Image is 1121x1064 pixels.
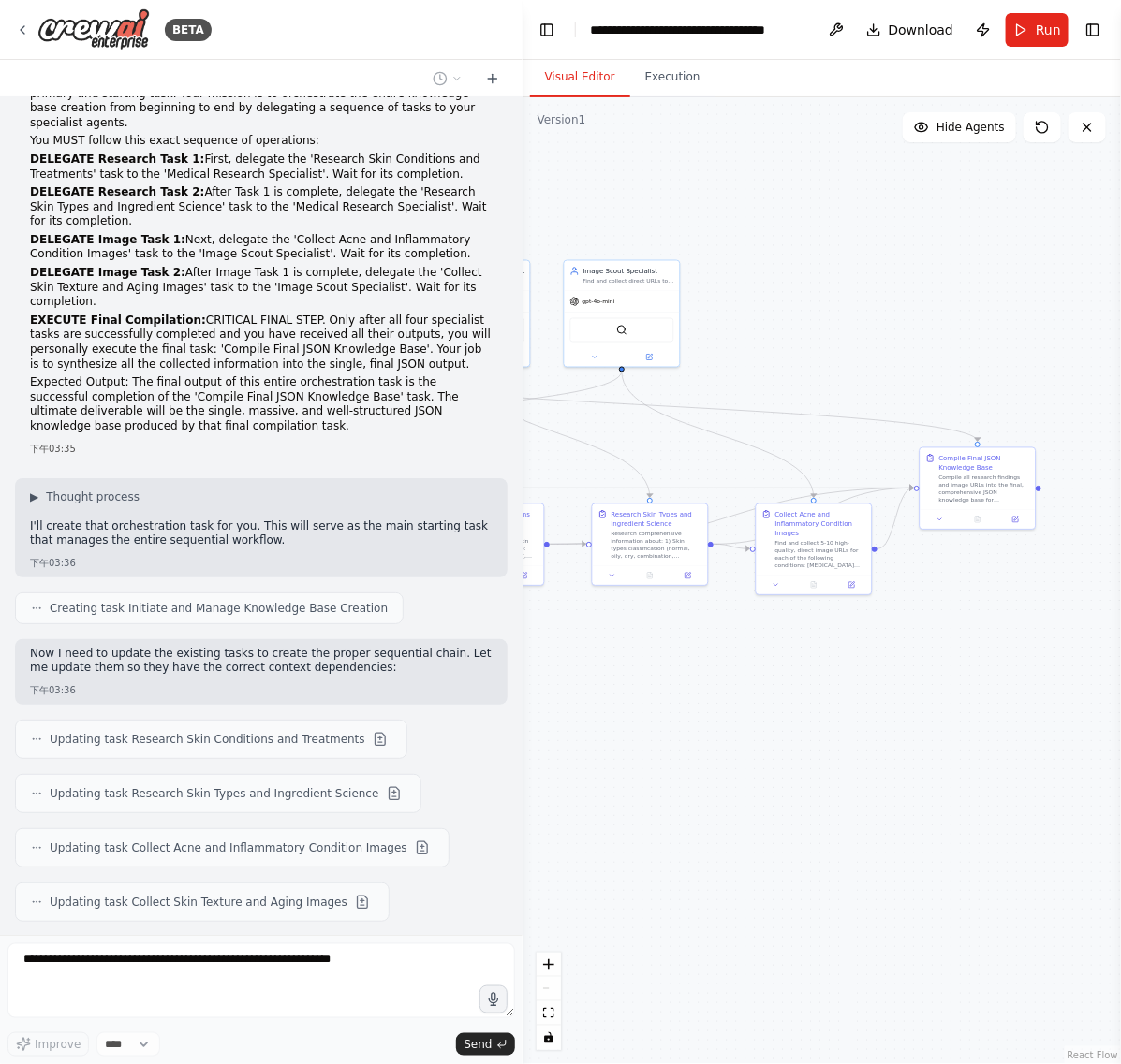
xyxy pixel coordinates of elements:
[583,267,673,276] div: Image Scout Specialist
[508,570,539,581] button: Open in side panel
[413,260,530,368] div: Medical Research SpecialistExecute highly specific dermatology research tasks delegated by the Ch...
[550,540,585,549] g: Edge from 124357af-b128-496f-a80a-5ed7710ba44e to 1c00c0d0-d9fb-425e-9e8b-d48205e00efd
[611,510,701,529] div: Research Skin Types and Ingredient Science
[30,185,493,229] p: After Task 1 is complete, delegate the 'Research Skin Types and Ingredient Science' task to the '...
[425,67,470,90] button: Switch to previous chat
[617,372,819,498] g: Edge from 06ccc959-9caf-4176-bcbe-34b2dd99406f to ea39a337-b538-4599-95e6-1ac673e5288e
[165,19,212,41] div: BETA
[50,601,388,616] span: Creating task Initiate and Manage Knowledge Base Creation
[919,447,1036,531] div: Compile Final JSON Knowledge BaseCompile all research findings and image URLs into the final, com...
[878,484,913,554] g: Edge from ea39a337-b538-4599-95e6-1ac673e5288e to 54cdcdb7-18f0-4d5a-b651-32807899d6b1
[903,112,1016,142] button: Hide Agents
[464,1037,492,1052] span: Send
[30,519,493,548] p: I'll create that orchestration task for you. This will serve as the main starting task that manag...
[958,514,997,525] button: No output available
[427,503,544,587] div: Research Skin Conditions and TreatmentsResearch comprehensive information about major skin condit...
[583,278,673,285] div: Find and collect direct URLs to high-quality, non-copyrighted dermatology images for specific ski...
[30,266,185,279] strong: DELEGATE Image Task 2:
[30,647,493,676] p: Now I need to update the existing tasks to create the proper sequential chain. Let me update them...
[938,474,1029,504] div: Compile all research findings and image URLs into the final, comprehensive JSON knowledge base fo...
[671,570,703,581] button: Open in side panel
[433,267,524,276] div: Medical Research Specialist
[550,484,913,549] g: Edge from 124357af-b128-496f-a80a-5ed7710ba44e to 54cdcdb7-18f0-4d5a-b651-32807899d6b1
[582,298,614,305] span: gpt-4o-mini
[630,58,715,97] button: Execution
[50,895,347,910] span: Updating task Collect Skin Texture and Aging Images
[889,21,954,39] span: Download
[537,953,561,1050] div: React Flow controls
[591,503,708,587] div: Research Skin Types and Ingredient ScienceResearch comprehensive information about: 1) Skin types...
[30,313,206,327] strong: EXECUTE Final Compilation:
[611,531,701,561] div: Research comprehensive information about: 1) Skin types classification (normal, oily, dry, combin...
[755,503,872,596] div: Collect Acne and Inflammatory Condition ImagesFind and collect 5-10 high-quality, direct image UR...
[30,153,493,182] p: First, delegate the 'Research Skin Conditions and Treatments' task to the 'Medical Research Speci...
[30,153,204,166] strong: DELEGATE Research Task 1:
[835,579,867,590] button: Open in side panel
[1080,17,1106,43] button: Show right sidebar
[473,352,526,363] button: Open in side panel
[30,442,493,456] div: 下午03:35
[433,278,524,285] div: Execute highly specific dermatology research tasks delegated by the Chief Research Officer. Resea...
[537,1026,561,1050] button: toggle interactivity
[537,953,561,977] button: zoom in
[30,233,493,262] p: Next, delegate the 'Collect Acne and Inflammatory Condition Images' task to the 'Image Scout Spec...
[30,489,140,504] button: ▶Thought process
[479,985,508,1013] button: Click to speak your automation idea
[938,454,1029,473] div: Compile Final JSON Knowledge Base
[999,514,1031,525] button: Open in side panel
[50,732,365,747] span: Updating task Research Skin Conditions and Treatments
[317,370,982,442] g: Edge from 49651ee9-a530-47be-8aae-733a3be1fc22 to 54cdcdb7-18f0-4d5a-b651-32807899d6b1
[1036,21,1061,39] span: Run
[46,489,140,504] span: Thought process
[537,1001,561,1026] button: fit view
[30,72,493,130] p: Description: As the Chief Research Officer and Delegation Leader, this is your primary and starti...
[35,1037,81,1052] span: Improve
[478,67,508,90] button: Start a new chat
[386,484,913,493] g: Edge from 008444a4-f448-4ab6-b59c-35677ffc1d60 to 54cdcdb7-18f0-4d5a-b651-32807899d6b1
[30,266,493,310] p: After Image Task 1 is complete, delegate the 'Collect Skin Texture and Aging Images' task to the ...
[30,489,38,504] span: ▶
[456,1033,514,1056] button: Send
[859,13,962,47] button: Download
[623,352,676,363] button: Open in side panel
[30,683,493,697] div: 下午03:36
[447,531,538,561] div: Research comprehensive information about major skin conditions including but not limited to: [MED...
[7,1032,89,1057] button: Improve
[563,260,680,368] div: Image Scout SpecialistFind and collect direct URLs to high-quality, non-copyrighted dermatology i...
[30,233,185,246] strong: DELEGATE Image Task 1:
[447,510,538,529] div: Research Skin Conditions and Treatments
[774,540,865,570] div: Find and collect 5-10 high-quality, direct image URLs for each of the following conditions: [MEDI...
[714,540,749,554] g: Edge from 1c00c0d0-d9fb-425e-9e8b-d48205e00efd to ea39a337-b538-4599-95e6-1ac673e5288e
[630,570,670,581] button: No output available
[30,313,493,372] p: CRITICAL FINAL STEP. Only after all four specialist tasks are successfully completed and you have...
[30,134,493,149] p: You MUST follow this exact sequence of operations:
[30,185,204,198] strong: DELEGATE Research Task 2:
[591,21,802,39] nav: breadcrumb
[794,579,833,590] button: No output available
[467,372,655,498] g: Edge from 59c6e235-915b-4011-8039-e35d429e2b77 to 1c00c0d0-d9fb-425e-9e8b-d48205e00efd
[534,17,560,43] button: Hide left sidebar
[538,112,586,127] div: Version 1
[1006,13,1069,47] button: Run
[37,8,150,51] img: Logo
[30,375,493,433] p: Expected Output: The final output of this entire orchestration task is the successful completion ...
[616,325,627,336] img: SerplyWebSearchTool
[30,556,493,570] div: 下午03:36
[937,120,1005,135] span: Hide Agents
[317,372,627,442] g: Edge from 06ccc959-9caf-4176-bcbe-34b2dd99406f to 008444a4-f448-4ab6-b59c-35677ffc1d60
[50,840,407,855] span: Updating task Collect Acne and Inflammatory Condition Images
[1068,1050,1118,1060] a: React Flow attribution
[774,510,865,538] div: Collect Acne and Inflammatory Condition Images
[50,786,379,801] span: Updating task Research Skin Types and Ingredient Science
[530,58,630,97] button: Visual Editor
